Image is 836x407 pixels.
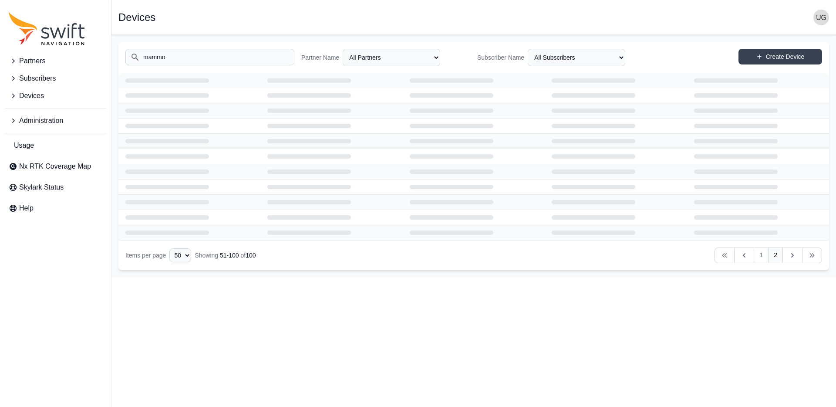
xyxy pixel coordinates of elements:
a: Usage [5,137,106,154]
img: user photo [813,10,829,25]
label: Subscriber Name [477,53,524,62]
span: Help [19,203,34,214]
div: Showing of [195,251,256,260]
a: 2 [768,248,783,263]
span: Items per page [125,252,166,259]
a: Nx RTK Coverage Map [5,158,106,175]
span: 51 - 100 [220,252,239,259]
select: Display Limit [169,248,191,262]
span: 100 [246,252,256,259]
label: Partner Name [301,53,339,62]
a: Create Device [738,49,822,64]
span: Administration [19,115,63,126]
button: Devices [5,87,106,105]
input: Search [125,49,294,65]
nav: Table navigation [118,241,829,270]
span: Partners [19,56,45,66]
button: Administration [5,112,106,129]
span: Subscribers [19,73,56,84]
a: Help [5,200,106,217]
span: Usage [14,140,34,151]
h1: Devices [118,12,155,23]
a: 1 [754,248,769,263]
button: Partners [5,52,106,70]
button: Subscribers [5,70,106,87]
span: Devices [19,91,44,101]
a: Skylark Status [5,179,106,196]
select: Subscriber [528,49,625,66]
select: Partner Name [343,49,440,66]
span: Nx RTK Coverage Map [19,161,91,172]
span: Skylark Status [19,182,64,193]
